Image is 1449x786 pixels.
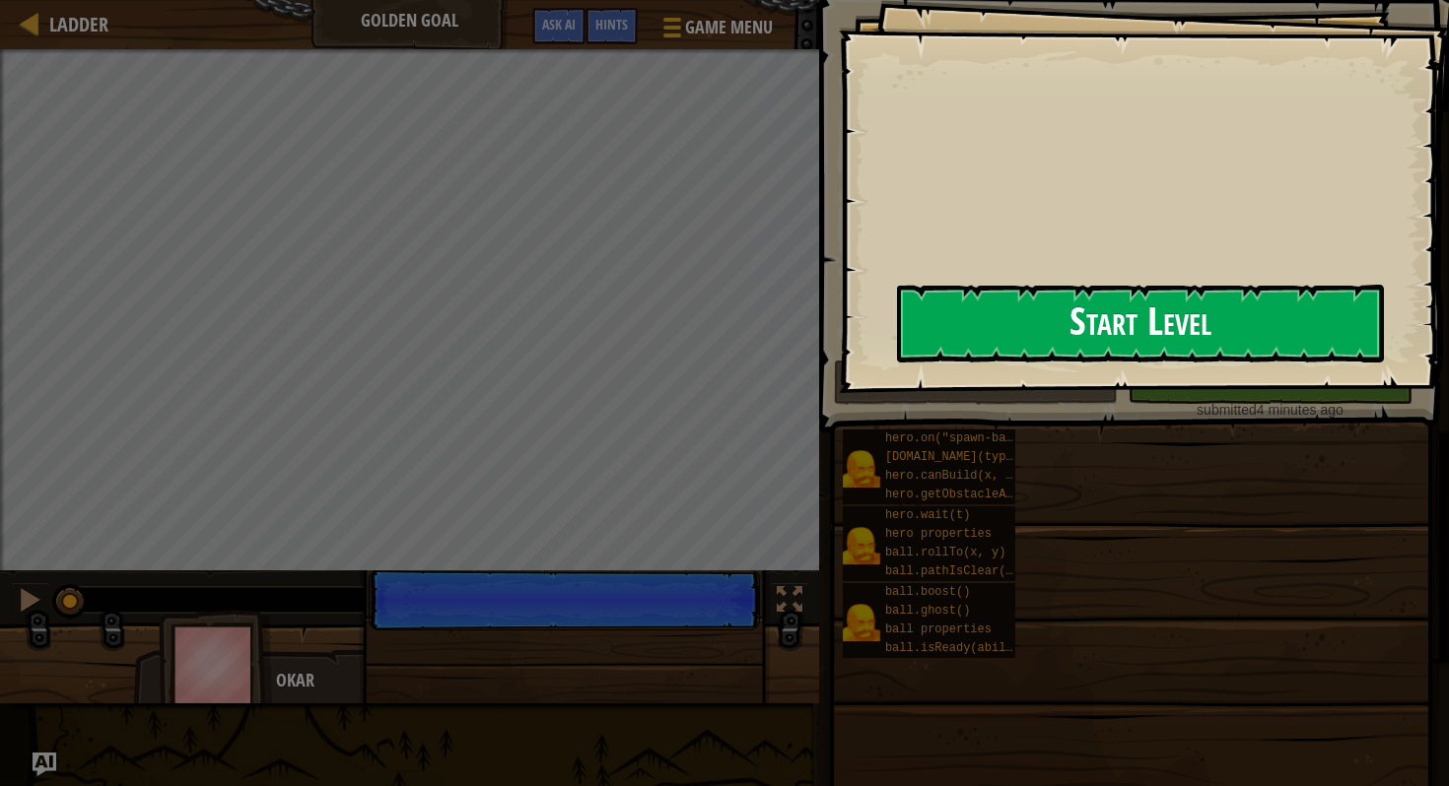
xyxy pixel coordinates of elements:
[885,564,1041,578] span: ball.pathIsClear(x, y)
[885,488,1056,501] span: hero.getObstacleAt(x, y)
[648,8,785,54] button: Game Menu
[885,641,1034,655] span: ball.isReady(ability)
[885,431,1056,445] span: hero.on("spawn-ball", f)
[39,11,108,37] a: Ladder
[843,527,880,564] img: portrait.png
[885,604,970,618] span: ball.ghost()
[10,582,49,622] button: ⌘ + P: Pause
[885,450,1063,464] span: [DOMAIN_NAME](type, x, y)
[843,450,880,488] img: portrait.png
[685,15,773,40] span: Game Menu
[542,15,576,33] span: Ask AI
[595,15,628,33] span: Hints
[834,360,1118,405] button: Run ⇧↵
[159,610,273,719] img: thang_avatar_frame.png
[885,546,1005,559] span: ball.rollTo(x, y)
[897,285,1384,362] button: Start Level
[885,508,970,522] span: hero.wait(t)
[885,527,992,541] span: hero properties
[532,8,586,44] button: Ask AI
[885,469,1020,483] span: hero.canBuild(x, y)
[276,668,665,693] div: Okar
[49,11,108,37] span: Ladder
[33,753,56,776] button: Ask AI
[885,585,970,599] span: ball.boost()
[770,582,809,622] button: Toggle fullscreen
[885,622,992,636] span: ball properties
[843,604,880,641] img: portrait.png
